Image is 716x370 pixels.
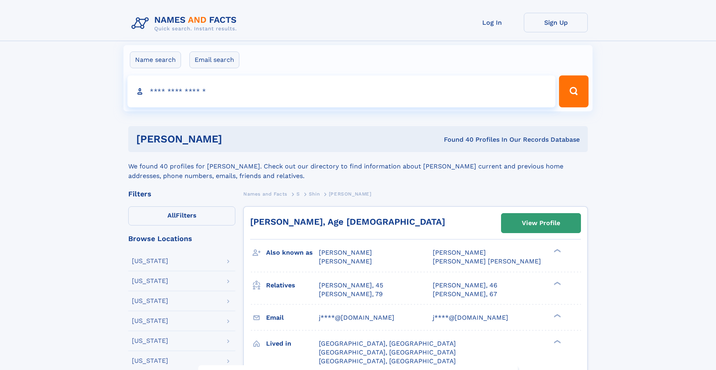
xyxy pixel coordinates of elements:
a: [PERSON_NAME], 46 [433,281,497,290]
div: ❯ [552,339,561,344]
div: Filters [128,190,235,198]
a: [PERSON_NAME], 45 [319,281,383,290]
span: [PERSON_NAME] [329,191,372,197]
a: Shin [309,189,320,199]
a: Log In [460,13,524,32]
a: View Profile [501,214,581,233]
a: [PERSON_NAME], Age [DEMOGRAPHIC_DATA] [250,217,445,227]
span: [GEOGRAPHIC_DATA], [GEOGRAPHIC_DATA] [319,340,456,347]
div: Found 40 Profiles In Our Records Database [333,135,580,144]
div: [US_STATE] [132,258,168,264]
h3: Email [266,311,319,324]
label: Email search [189,51,239,68]
div: We found 40 profiles for [PERSON_NAME]. Check out our directory to find information about [PERSON... [128,152,588,181]
a: [PERSON_NAME], 79 [319,290,383,299]
span: [PERSON_NAME] [319,249,372,256]
span: [PERSON_NAME] [PERSON_NAME] [433,257,541,265]
img: Logo Names and Facts [128,13,243,34]
input: search input [127,75,555,107]
a: Sign Up [524,13,588,32]
div: [US_STATE] [132,298,168,304]
div: ❯ [552,313,561,318]
span: Shin [309,191,320,197]
h3: Also known as [266,246,319,259]
div: [US_STATE] [132,338,168,344]
div: ❯ [552,248,561,253]
label: Name search [130,51,181,68]
div: [US_STATE] [132,358,168,364]
button: Search Button [559,75,589,107]
div: View Profile [522,214,560,232]
span: [GEOGRAPHIC_DATA], [GEOGRAPHIC_DATA] [319,357,456,365]
a: Names and Facts [243,189,287,199]
div: [US_STATE] [132,278,168,284]
h3: Relatives [266,279,319,292]
span: [GEOGRAPHIC_DATA], [GEOGRAPHIC_DATA] [319,348,456,356]
a: [PERSON_NAME], 67 [433,290,497,299]
h3: Lived in [266,337,319,350]
div: ❯ [552,281,561,286]
div: [US_STATE] [132,318,168,324]
span: All [167,212,176,219]
div: Browse Locations [128,235,235,242]
span: [PERSON_NAME] [433,249,486,256]
h1: [PERSON_NAME] [136,134,333,144]
label: Filters [128,206,235,226]
a: S [296,189,300,199]
span: [PERSON_NAME] [319,257,372,265]
span: S [296,191,300,197]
